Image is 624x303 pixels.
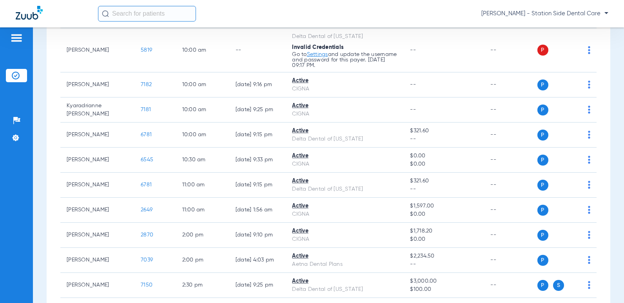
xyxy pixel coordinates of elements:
[537,79,548,90] span: P
[141,107,151,112] span: 7181
[588,81,590,88] img: group-dot-blue.svg
[292,77,397,85] div: Active
[141,257,153,263] span: 7039
[229,97,286,123] td: [DATE] 9:25 PM
[484,97,537,123] td: --
[141,282,152,288] span: 7150
[410,127,478,135] span: $321.60
[229,123,286,148] td: [DATE] 9:15 PM
[229,198,286,223] td: [DATE] 1:56 AM
[16,6,43,20] img: Zuub Logo
[229,248,286,273] td: [DATE] 4:03 PM
[141,232,153,238] span: 2870
[410,235,478,243] span: $0.00
[292,135,397,143] div: Delta Dental of [US_STATE]
[537,105,548,115] span: P
[229,28,286,72] td: --
[98,6,196,22] input: Search for patients
[292,227,397,235] div: Active
[292,32,397,41] div: Delta Dental of [US_STATE]
[410,177,478,185] span: $321.60
[60,173,134,198] td: [PERSON_NAME]
[60,123,134,148] td: [PERSON_NAME]
[60,28,134,72] td: [PERSON_NAME]
[537,180,548,191] span: P
[292,127,397,135] div: Active
[588,131,590,139] img: group-dot-blue.svg
[292,202,397,210] div: Active
[588,106,590,114] img: group-dot-blue.svg
[292,277,397,285] div: Active
[60,198,134,223] td: [PERSON_NAME]
[176,273,229,298] td: 2:30 PM
[484,123,537,148] td: --
[292,110,397,118] div: CIGNA
[484,198,537,223] td: --
[176,123,229,148] td: 10:00 AM
[292,260,397,269] div: Aetna Dental Plans
[176,72,229,97] td: 10:00 AM
[60,223,134,248] td: [PERSON_NAME]
[553,280,564,291] span: S
[481,10,608,18] span: [PERSON_NAME] - Station Side Dental Care
[410,260,478,269] span: --
[484,223,537,248] td: --
[410,210,478,218] span: $0.00
[410,185,478,193] span: --
[141,157,153,162] span: 6545
[176,148,229,173] td: 10:30 AM
[410,107,416,112] span: --
[484,248,537,273] td: --
[484,273,537,298] td: --
[141,82,152,87] span: 7182
[292,85,397,93] div: CIGNA
[292,45,344,50] span: Invalid Credentials
[292,185,397,193] div: Delta Dental of [US_STATE]
[60,72,134,97] td: [PERSON_NAME]
[141,207,152,213] span: 2649
[60,273,134,298] td: [PERSON_NAME]
[141,182,152,188] span: 6781
[537,230,548,241] span: P
[292,152,397,160] div: Active
[410,285,478,294] span: $100.00
[292,177,397,185] div: Active
[588,206,590,214] img: group-dot-blue.svg
[176,198,229,223] td: 11:00 AM
[410,252,478,260] span: $2,234.50
[484,28,537,72] td: --
[102,10,109,17] img: Search Icon
[176,248,229,273] td: 2:00 PM
[60,148,134,173] td: [PERSON_NAME]
[537,280,548,291] span: P
[410,47,416,53] span: --
[60,97,134,123] td: Kyaradrianne [PERSON_NAME]
[176,28,229,72] td: 10:00 AM
[292,52,397,68] p: Go to and update the username and password for this payer. [DATE] 09:17 PM.
[588,181,590,189] img: group-dot-blue.svg
[229,173,286,198] td: [DATE] 9:15 PM
[307,52,328,57] a: Settings
[410,202,478,210] span: $1,597.00
[537,45,548,56] span: P
[229,223,286,248] td: [DATE] 9:10 PM
[484,148,537,173] td: --
[292,160,397,168] div: CIGNA
[292,210,397,218] div: CIGNA
[588,231,590,239] img: group-dot-blue.svg
[176,97,229,123] td: 10:00 AM
[410,227,478,235] span: $1,718.20
[537,130,548,141] span: P
[229,273,286,298] td: [DATE] 9:25 PM
[410,152,478,160] span: $0.00
[141,47,152,53] span: 5819
[410,82,416,87] span: --
[410,160,478,168] span: $0.00
[141,132,152,137] span: 6781
[537,205,548,216] span: P
[229,148,286,173] td: [DATE] 9:33 PM
[588,46,590,54] img: group-dot-blue.svg
[484,72,537,97] td: --
[484,173,537,198] td: --
[292,235,397,243] div: CIGNA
